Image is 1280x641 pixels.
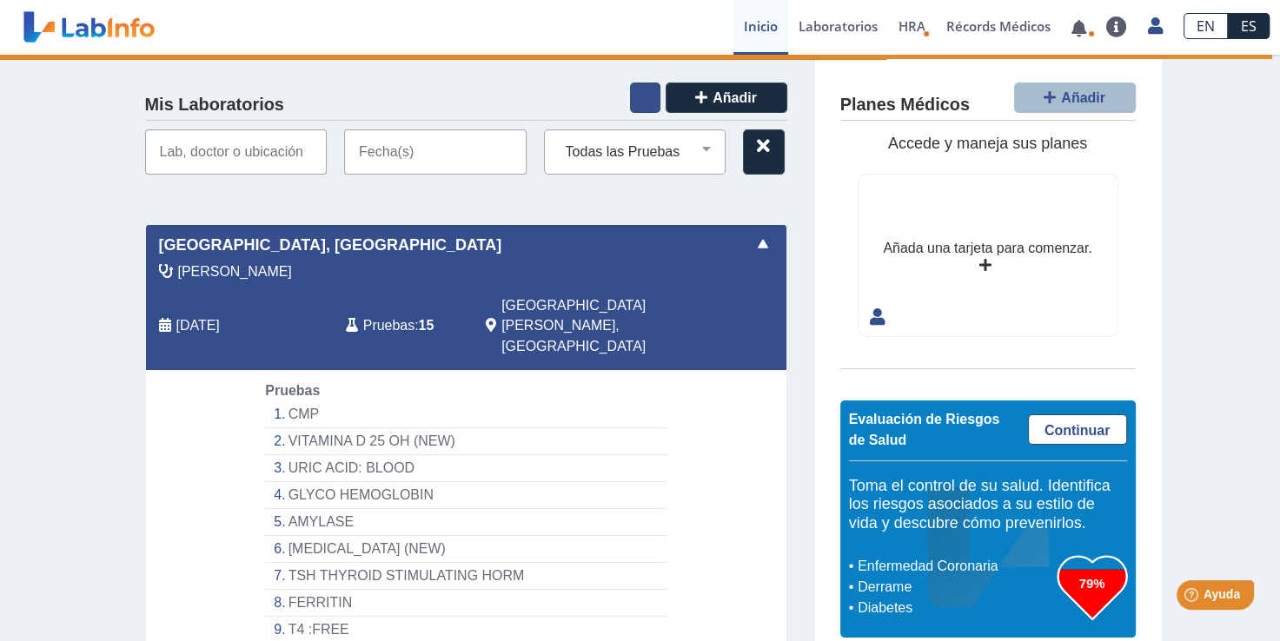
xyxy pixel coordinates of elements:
[265,401,666,428] li: CMP
[265,590,666,617] li: FERRITIN
[265,428,666,455] li: VITAMINA D 25 OH (NEW)
[849,477,1127,533] h5: Toma el control de su salud. Identifica los riesgos asociados a su estilo de vida y descubre cómo...
[1061,90,1105,105] span: Añadir
[1184,13,1228,39] a: EN
[1028,414,1127,445] a: Continuar
[501,295,693,358] span: San Juan, PR
[888,135,1087,152] span: Accede y maneja sus planes
[265,455,666,482] li: URIC ACID: BLOOD
[713,90,757,105] span: Añadir
[265,536,666,563] li: [MEDICAL_DATA] (NEW)
[265,383,320,398] span: Pruebas
[666,83,787,113] button: Añadir
[899,17,925,35] span: HRA
[159,234,502,257] span: [GEOGRAPHIC_DATA], [GEOGRAPHIC_DATA]
[344,129,527,175] input: Fecha(s)
[265,509,666,536] li: AMYLASE
[419,318,434,333] b: 15
[853,556,1058,577] li: Enfermedad Coronaria
[853,577,1058,598] li: Derrame
[883,238,1091,259] div: Añada una tarjeta para comenzar.
[363,315,415,336] span: Pruebas
[840,95,970,116] h4: Planes Médicos
[265,563,666,590] li: TSH THYROID STIMULATING HORM
[1058,572,1127,594] h3: 79%
[333,295,473,358] div: :
[849,412,1000,447] span: Evaluación de Riesgos de Salud
[145,129,328,175] input: Lab, doctor o ubicación
[145,95,284,116] h4: Mis Laboratorios
[265,482,666,509] li: GLYCO HEMOGLOBIN
[178,261,292,282] span: Velez, Jenaro
[1125,573,1261,622] iframe: Help widget launcher
[1014,83,1136,113] button: Añadir
[176,315,220,336] span: 2025-08-19
[1045,423,1111,438] span: Continuar
[1228,13,1270,39] a: ES
[853,598,1058,618] li: Diabetes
